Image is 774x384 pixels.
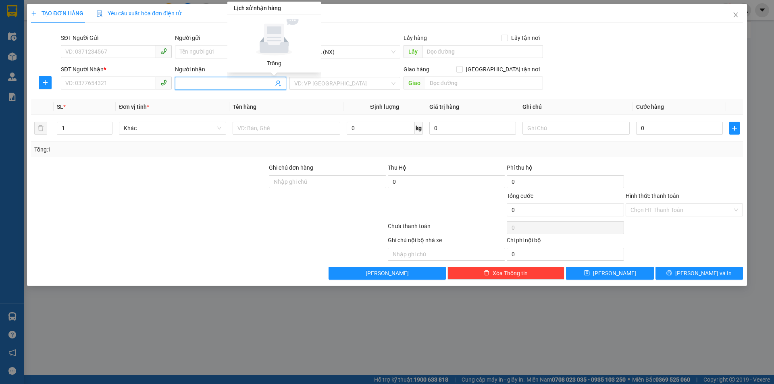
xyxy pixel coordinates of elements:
[493,269,528,278] span: Xóa Thông tin
[584,270,590,276] span: save
[484,270,489,276] span: delete
[269,164,313,171] label: Ghi chú đơn hàng
[233,104,256,110] span: Tên hàng
[724,4,747,27] button: Close
[522,122,630,135] input: Ghi Chú
[31,10,37,16] span: plus
[370,104,399,110] span: Định lượng
[57,104,63,110] span: SL
[388,164,406,171] span: Thu Hộ
[566,267,653,280] button: save[PERSON_NAME]
[175,65,286,74] div: Người nhận
[507,193,533,199] span: Tổng cước
[519,99,633,115] th: Ghi chú
[61,65,172,74] div: SĐT Người Nhận
[61,33,172,42] div: SĐT Người Gửi
[593,269,636,278] span: [PERSON_NAME]
[387,222,506,236] div: Chưa thanh toán
[175,33,286,42] div: Người gửi
[329,267,446,280] button: [PERSON_NAME]
[294,46,395,58] span: VP MĐRắk (NX)
[508,33,543,42] span: Lấy tận nơi
[119,104,149,110] span: Đơn vị tính
[233,122,340,135] input: VD: Bàn, Ghế
[227,2,321,15] div: Lịch sử nhận hàng
[289,33,400,42] div: VP gửi
[507,236,624,248] div: Chi phí nội bộ
[34,145,299,154] div: Tổng: 1
[237,59,311,68] div: Trống
[666,270,672,276] span: printer
[404,35,427,41] span: Lấy hàng
[275,80,281,87] span: user-add
[31,10,83,17] span: TẠO ĐƠN HÀNG
[425,77,543,89] input: Dọc đường
[160,79,167,86] span: phone
[429,104,459,110] span: Giá trị hàng
[507,163,624,175] div: Phí thu hộ
[463,65,543,74] span: [GEOGRAPHIC_DATA] tận nơi
[34,122,47,135] button: delete
[675,269,732,278] span: [PERSON_NAME] và In
[404,77,425,89] span: Giao
[422,45,543,58] input: Dọc đường
[96,10,181,17] span: Yêu cầu xuất hóa đơn điện tử
[39,79,51,86] span: plus
[447,267,565,280] button: deleteXóa Thông tin
[730,125,739,131] span: plus
[39,76,52,89] button: plus
[636,104,664,110] span: Cước hàng
[732,12,739,18] span: close
[729,122,740,135] button: plus
[124,122,221,134] span: Khác
[415,122,423,135] span: kg
[366,269,409,278] span: [PERSON_NAME]
[404,45,422,58] span: Lấy
[429,122,516,135] input: 0
[388,248,505,261] input: Nhập ghi chú
[626,193,679,199] label: Hình thức thanh toán
[388,236,505,248] div: Ghi chú nội bộ nhà xe
[96,10,103,17] img: icon
[655,267,743,280] button: printer[PERSON_NAME] và In
[269,175,386,188] input: Ghi chú đơn hàng
[160,48,167,54] span: phone
[404,66,429,73] span: Giao hàng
